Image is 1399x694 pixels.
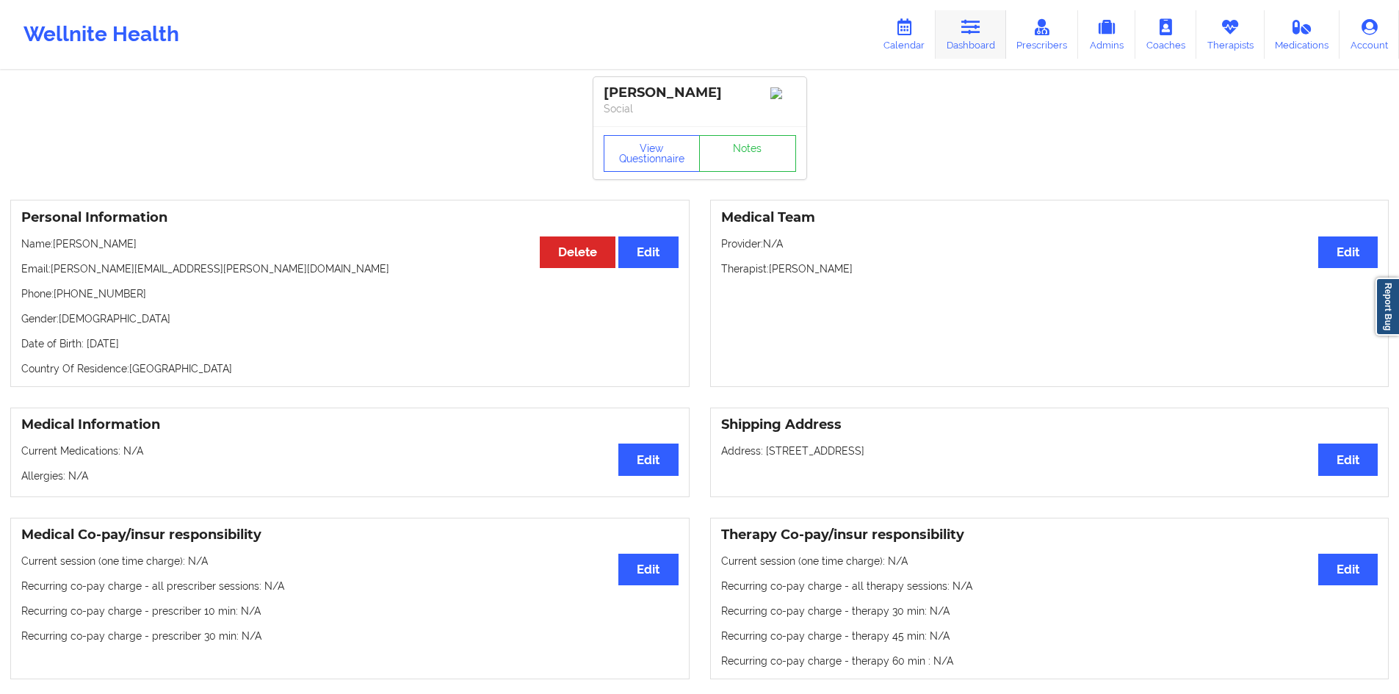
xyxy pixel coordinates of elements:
[721,527,1378,543] h3: Therapy Co-pay/insur responsibility
[604,84,796,101] div: [PERSON_NAME]
[721,629,1378,643] p: Recurring co-pay charge - therapy 45 min : N/A
[1318,554,1378,585] button: Edit
[21,629,679,643] p: Recurring co-pay charge - prescriber 30 min : N/A
[721,444,1378,458] p: Address: [STREET_ADDRESS]
[1006,10,1079,59] a: Prescribers
[604,135,701,172] button: View Questionnaire
[21,261,679,276] p: Email: [PERSON_NAME][EMAIL_ADDRESS][PERSON_NAME][DOMAIN_NAME]
[618,444,678,475] button: Edit
[721,654,1378,668] p: Recurring co-pay charge - therapy 60 min : N/A
[21,236,679,251] p: Name: [PERSON_NAME]
[1196,10,1265,59] a: Therapists
[1265,10,1340,59] a: Medications
[936,10,1006,59] a: Dashboard
[721,604,1378,618] p: Recurring co-pay charge - therapy 30 min : N/A
[699,135,796,172] a: Notes
[1340,10,1399,59] a: Account
[721,579,1378,593] p: Recurring co-pay charge - all therapy sessions : N/A
[618,554,678,585] button: Edit
[21,286,679,301] p: Phone: [PHONE_NUMBER]
[618,236,678,268] button: Edit
[21,361,679,376] p: Country Of Residence: [GEOGRAPHIC_DATA]
[604,101,796,116] p: Social
[21,469,679,483] p: Allergies: N/A
[21,604,679,618] p: Recurring co-pay charge - prescriber 10 min : N/A
[721,554,1378,568] p: Current session (one time charge): N/A
[1375,278,1399,336] a: Report Bug
[21,209,679,226] h3: Personal Information
[721,261,1378,276] p: Therapist: [PERSON_NAME]
[872,10,936,59] a: Calendar
[21,579,679,593] p: Recurring co-pay charge - all prescriber sessions : N/A
[21,554,679,568] p: Current session (one time charge): N/A
[1318,236,1378,268] button: Edit
[21,336,679,351] p: Date of Birth: [DATE]
[21,416,679,433] h3: Medical Information
[1318,444,1378,475] button: Edit
[721,236,1378,251] p: Provider: N/A
[1078,10,1135,59] a: Admins
[721,209,1378,226] h3: Medical Team
[540,236,615,268] button: Delete
[21,311,679,326] p: Gender: [DEMOGRAPHIC_DATA]
[770,87,796,99] img: Image%2Fplaceholer-image.png
[721,416,1378,433] h3: Shipping Address
[21,527,679,543] h3: Medical Co-pay/insur responsibility
[1135,10,1196,59] a: Coaches
[21,444,679,458] p: Current Medications: N/A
